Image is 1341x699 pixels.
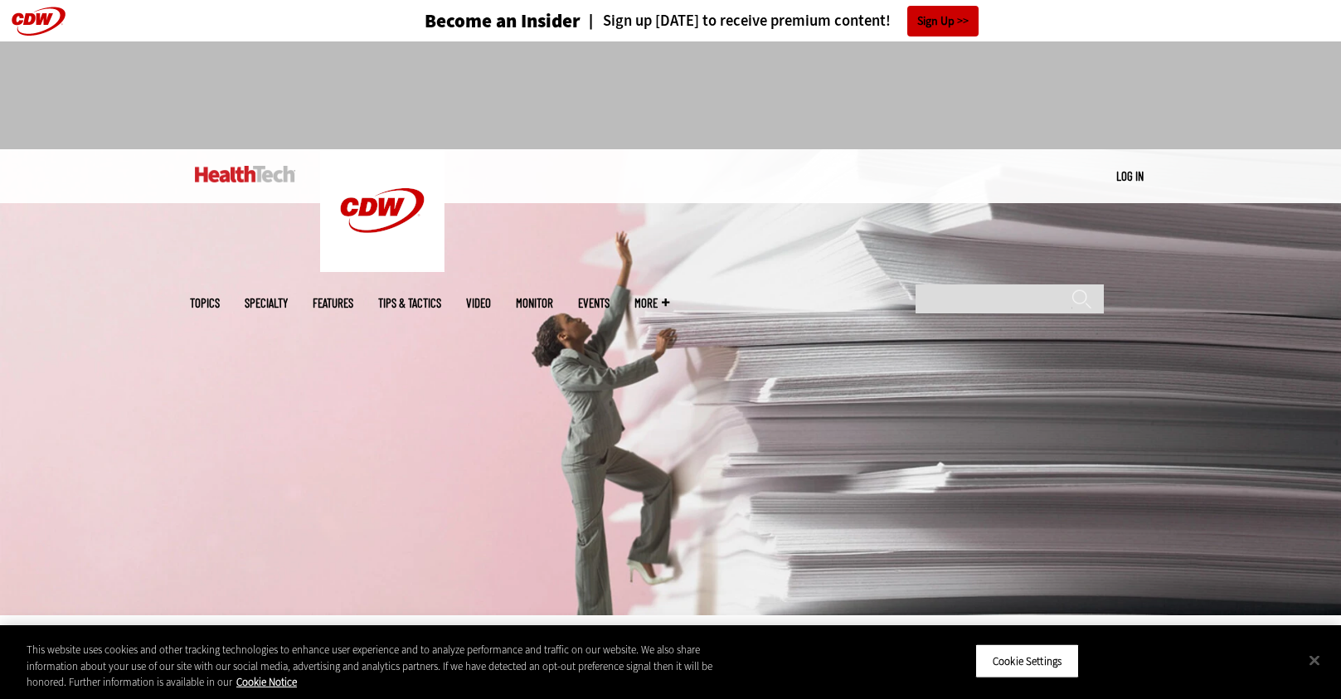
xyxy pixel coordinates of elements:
[581,13,891,29] a: Sign up [DATE] to receive premium content!
[190,297,220,309] span: Topics
[1116,168,1144,183] a: Log in
[27,642,737,691] div: This website uses cookies and other tracking technologies to enhance user experience and to analy...
[320,259,445,276] a: CDW
[320,149,445,272] img: Home
[425,12,581,31] h3: Become an Insider
[236,675,297,689] a: More information about your privacy
[516,297,553,309] a: MonITor
[362,12,581,31] a: Become an Insider
[245,297,288,309] span: Specialty
[1296,642,1333,678] button: Close
[578,297,610,309] a: Events
[975,643,1079,678] button: Cookie Settings
[466,297,491,309] a: Video
[313,297,353,309] a: Features
[907,6,979,36] a: Sign Up
[378,297,441,309] a: Tips & Tactics
[1116,167,1144,185] div: User menu
[195,166,295,182] img: Home
[369,58,973,133] iframe: advertisement
[634,297,669,309] span: More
